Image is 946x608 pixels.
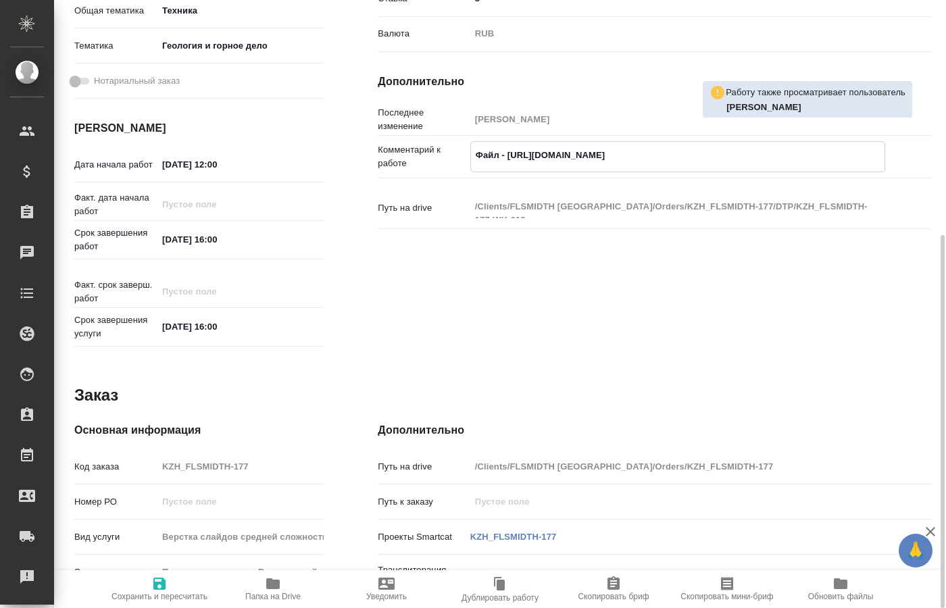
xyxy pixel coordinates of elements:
[470,532,557,542] a: KZH_FLSMIDTH-177
[378,201,470,215] p: Путь на drive
[74,495,157,509] p: Номер РО
[74,4,157,18] p: Общая тематика
[378,74,931,90] h4: Дополнительно
[111,592,207,601] span: Сохранить и пересчитать
[784,570,897,608] button: Обновить файлы
[726,102,801,112] b: [PERSON_NAME]
[74,39,157,53] p: Тематика
[680,592,773,601] span: Скопировать мини-бриф
[157,282,276,301] input: Пустое поле
[378,143,470,170] p: Комментарий к работе
[74,191,157,218] p: Факт. дата начала работ
[330,570,443,608] button: Уведомить
[94,74,180,88] span: Нотариальный заказ
[378,495,470,509] p: Путь к заказу
[74,530,157,544] p: Вид услуги
[378,460,470,474] p: Путь на drive
[366,592,407,601] span: Уведомить
[471,144,885,167] textarea: Файл - [URL][DOMAIN_NAME]
[103,570,216,608] button: Сохранить и пересчитать
[74,313,157,340] p: Срок завершения услуги
[899,534,932,567] button: 🙏
[157,230,276,249] input: ✎ Введи что-нибудь
[378,563,470,590] p: Транслитерация названий
[157,457,324,476] input: Пустое поле
[74,226,157,253] p: Срок завершения работ
[470,22,885,45] div: RUB
[157,155,276,174] input: ✎ Введи что-нибудь
[378,106,470,133] p: Последнее изменение
[157,34,324,57] div: Геология и горное дело
[470,457,885,476] input: Пустое поле
[470,109,885,129] input: Пустое поле
[808,592,874,601] span: Обновить файлы
[462,593,539,603] span: Дублировать работу
[74,384,118,406] h2: Заказ
[157,195,276,214] input: Пустое поле
[216,570,330,608] button: Папка на Drive
[378,422,931,438] h4: Дополнительно
[74,120,324,136] h4: [PERSON_NAME]
[74,565,157,579] p: Этапы услуги
[157,562,324,582] input: Пустое поле
[470,195,885,218] textarea: /Clients/FLSMIDTH [GEOGRAPHIC_DATA]/Orders/KZH_FLSMIDTH-177/DTP/KZH_FLSMIDTH-177-WK-012
[157,527,324,547] input: Пустое поле
[904,536,927,565] span: 🙏
[245,592,301,601] span: Папка на Drive
[378,27,470,41] p: Валюта
[157,317,276,336] input: ✎ Введи что-нибудь
[378,530,470,544] p: Проекты Smartcat
[74,158,157,172] p: Дата начала работ
[670,570,784,608] button: Скопировать мини-бриф
[726,101,905,114] p: Оксютович Ирина
[557,570,670,608] button: Скопировать бриф
[443,570,557,608] button: Дублировать работу
[470,492,885,511] input: Пустое поле
[74,460,157,474] p: Код заказа
[157,492,324,511] input: Пустое поле
[74,422,324,438] h4: Основная информация
[74,278,157,305] p: Факт. срок заверш. работ
[578,592,649,601] span: Скопировать бриф
[726,86,905,99] p: Работу также просматривает пользователь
